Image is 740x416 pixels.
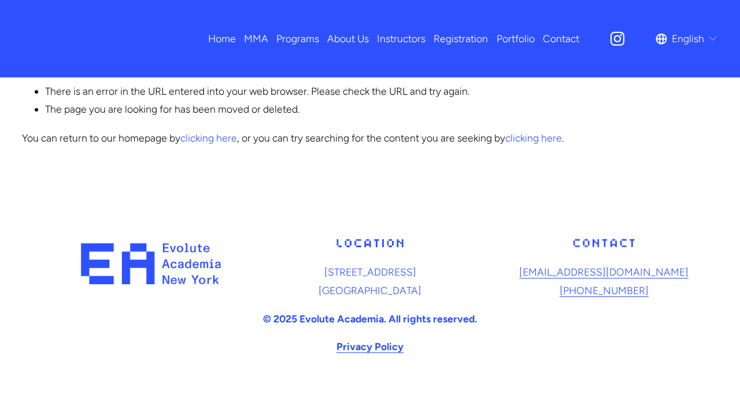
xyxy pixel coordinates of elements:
[560,281,649,300] a: [PHONE_NUMBER]
[180,132,237,144] a: clicking here
[672,29,704,48] span: English
[276,29,319,48] span: Programs
[336,340,404,352] strong: Privacy Policy
[519,263,689,281] a: [EMAIL_ADDRESS][DOMAIN_NAME]
[263,313,477,325] strong: © 2025 Evolute Academia. All rights reserved.
[22,129,717,147] p: You can return to our homepage by , or you can try searching for the content you are seeking by .
[276,28,319,49] a: folder dropdown
[45,100,717,118] li: The page you are looking for has been moved or deleted.
[22,18,160,59] img: EA
[434,28,488,49] a: Registration
[543,28,579,49] a: Contact
[244,28,268,49] a: folder dropdown
[244,29,268,48] span: MMA
[327,28,369,49] a: About Us
[208,28,236,49] a: Home
[656,28,718,49] div: language picker
[377,28,425,49] a: Instructors
[256,263,484,299] p: [STREET_ADDRESS] [GEOGRAPHIC_DATA]
[505,132,562,144] a: clicking here
[336,337,404,356] a: Privacy Policy
[45,82,717,101] li: There is an error in the URL entered into your web browser. Please check the URL and try again.
[609,30,626,47] a: Instagram
[497,28,535,49] a: Portfolio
